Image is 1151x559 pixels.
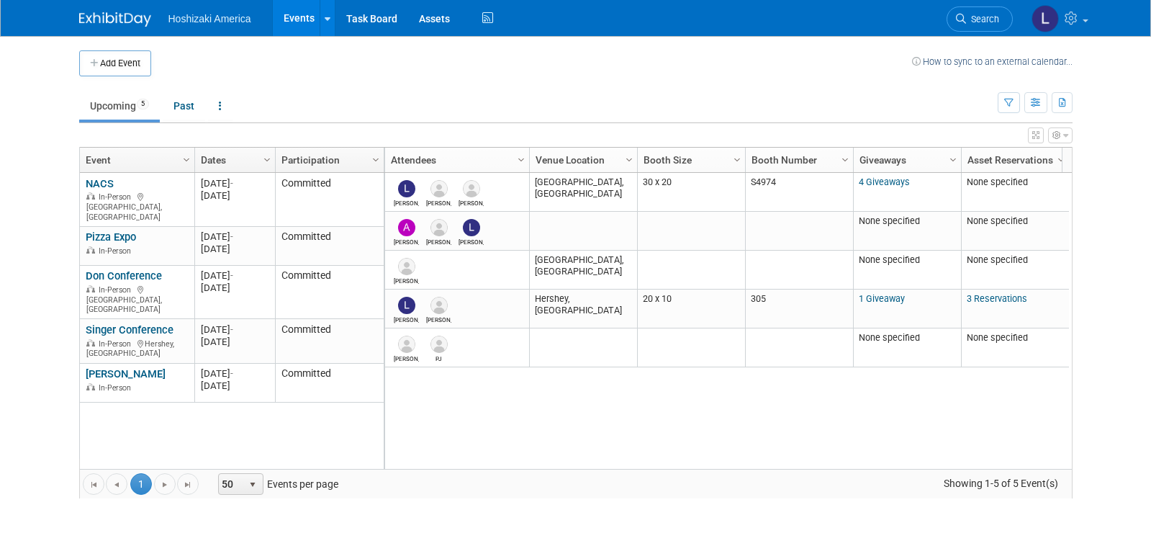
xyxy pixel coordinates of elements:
[426,197,451,207] div: Kelly Marincik
[513,148,529,169] a: Column Settings
[99,285,135,295] span: In-Person
[623,154,635,166] span: Column Settings
[86,339,95,346] img: In-Person Event
[859,293,905,304] a: 1 Giveaway
[398,336,415,353] img: Steve Wright
[79,12,151,27] img: ExhibitDay
[859,176,910,187] a: 4 Giveaways
[947,154,959,166] span: Column Settings
[947,6,1013,32] a: Search
[1032,5,1059,32] img: Lori Northeim
[86,337,188,359] div: Hershey, [GEOGRAPHIC_DATA]
[426,314,451,323] div: Steve Wright
[201,269,268,282] div: [DATE]
[859,254,920,265] span: None specified
[199,473,353,495] span: Events per page
[159,479,171,491] span: Go to the next page
[79,50,151,76] button: Add Event
[201,380,268,392] div: [DATE]
[261,154,273,166] span: Column Settings
[463,219,480,236] img: Lori Northeim
[201,189,268,202] div: [DATE]
[182,479,194,491] span: Go to the last page
[181,154,192,166] span: Column Settings
[398,180,415,197] img: Lori Northeim
[930,473,1071,493] span: Showing 1-5 of 5 Event(s)
[275,319,384,363] td: Committed
[398,297,415,314] img: Lori Northeim
[370,154,382,166] span: Column Settings
[99,383,135,393] span: In-Person
[230,324,233,335] span: -
[86,177,114,190] a: NACS
[86,323,173,336] a: Singer Conference
[394,236,419,246] div: Ashley Miner
[177,473,199,495] a: Go to the last page
[967,332,1028,343] span: None specified
[86,246,95,254] img: In-Person Event
[745,290,853,328] td: 305
[275,227,384,266] td: Committed
[99,246,135,256] span: In-Person
[729,148,745,169] a: Column Settings
[945,148,961,169] a: Column Settings
[967,176,1028,187] span: None specified
[637,290,745,328] td: 20 x 10
[637,173,745,212] td: 30 x 20
[201,231,268,243] div: [DATE]
[426,236,451,246] div: Kelly Marincik
[394,197,419,207] div: Lori Northeim
[398,258,415,275] img: Steve Wright
[430,336,448,353] img: PJ Loy
[137,99,149,109] span: 5
[201,148,266,172] a: Dates
[430,297,448,314] img: Steve Wright
[837,148,853,169] a: Column Settings
[86,367,166,380] a: [PERSON_NAME]
[967,293,1027,304] a: 3 Reservations
[839,154,851,166] span: Column Settings
[201,177,268,189] div: [DATE]
[398,219,415,236] img: Ashley Miner
[859,332,920,343] span: None specified
[281,148,374,172] a: Participation
[459,236,484,246] div: Lori Northeim
[99,339,135,349] span: In-Person
[154,473,176,495] a: Go to the next page
[966,14,999,24] span: Search
[201,367,268,380] div: [DATE]
[86,231,136,243] a: Pizza Expo
[88,479,99,491] span: Go to the first page
[621,148,637,169] a: Column Settings
[79,92,160,120] a: Upcoming5
[394,275,419,285] div: Steve Wright
[111,479,122,491] span: Go to the previous page
[394,314,419,323] div: Lori Northeim
[86,192,95,200] img: In-Person Event
[179,148,194,169] a: Column Settings
[391,148,520,172] a: Attendees
[430,219,448,236] img: Kelly Marincik
[275,173,384,227] td: Committed
[515,154,527,166] span: Column Settings
[230,270,233,281] span: -
[106,473,127,495] a: Go to the previous page
[967,148,1060,172] a: Asset Reservations
[529,290,637,328] td: Hershey, [GEOGRAPHIC_DATA]
[86,148,185,172] a: Event
[247,479,258,491] span: select
[86,283,188,315] div: [GEOGRAPHIC_DATA], [GEOGRAPHIC_DATA]
[86,269,162,282] a: Don Conference
[201,336,268,348] div: [DATE]
[394,353,419,362] div: Steve Wright
[751,148,844,172] a: Booth Number
[967,215,1028,226] span: None specified
[368,148,384,169] a: Column Settings
[731,154,743,166] span: Column Settings
[86,285,95,292] img: In-Person Event
[230,231,233,242] span: -
[168,13,251,24] span: Hoshizaki America
[201,243,268,255] div: [DATE]
[83,473,104,495] a: Go to the first page
[86,383,95,390] img: In-Person Event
